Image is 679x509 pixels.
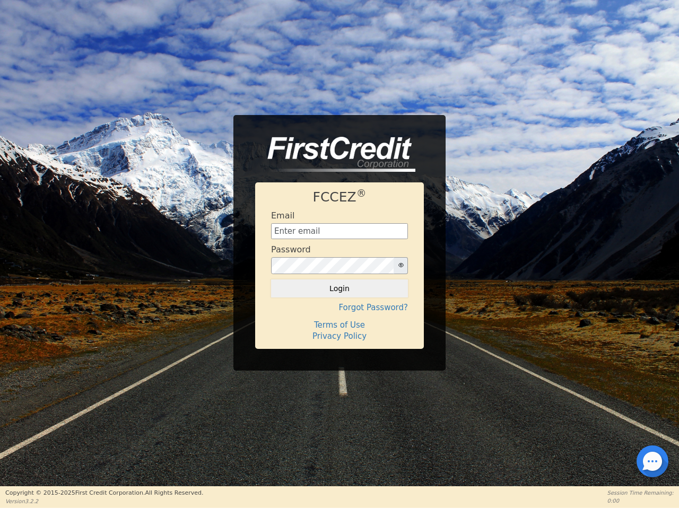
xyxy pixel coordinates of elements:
p: Session Time Remaining: [607,489,674,497]
img: logo-CMu_cnol.png [255,137,415,172]
h1: FCCEZ [271,189,408,205]
h4: Email [271,210,294,221]
p: Copyright © 2015- 2025 First Credit Corporation. [5,489,203,498]
h4: Privacy Policy [271,331,408,341]
button: Login [271,279,408,297]
p: 0:00 [607,497,674,505]
span: All Rights Reserved. [145,489,203,496]
h4: Password [271,244,311,254]
h4: Forgot Password? [271,303,408,312]
sup: ® [356,188,367,199]
p: Version 3.2.2 [5,497,203,505]
h4: Terms of Use [271,320,408,330]
input: Enter email [271,223,408,239]
input: password [271,257,394,274]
